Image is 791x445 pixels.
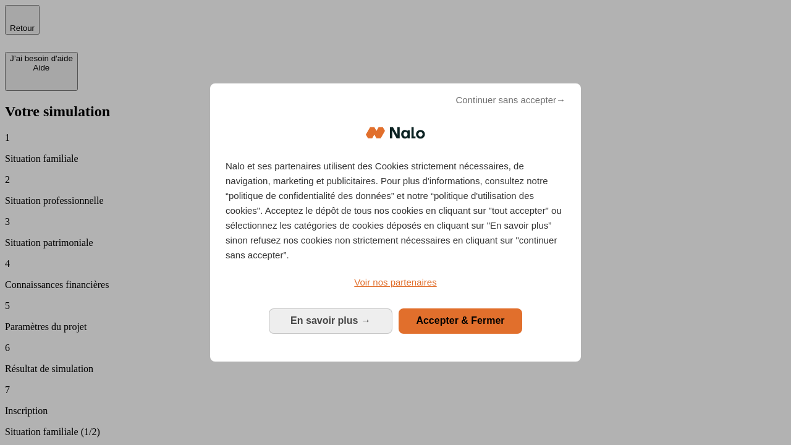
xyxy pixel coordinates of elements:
[226,275,565,290] a: Voir nos partenaires
[399,308,522,333] button: Accepter & Fermer: Accepter notre traitement des données et fermer
[416,315,504,326] span: Accepter & Fermer
[455,93,565,108] span: Continuer sans accepter→
[269,308,392,333] button: En savoir plus: Configurer vos consentements
[210,83,581,361] div: Bienvenue chez Nalo Gestion du consentement
[290,315,371,326] span: En savoir plus →
[354,277,436,287] span: Voir nos partenaires
[226,159,565,263] p: Nalo et ses partenaires utilisent des Cookies strictement nécessaires, de navigation, marketing e...
[366,114,425,151] img: Logo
